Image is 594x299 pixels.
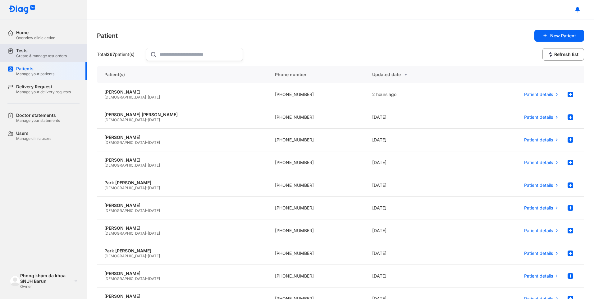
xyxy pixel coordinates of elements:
[267,265,365,287] div: [PHONE_NUMBER]
[146,163,148,168] span: -
[16,53,67,58] div: Create & manage test orders
[542,48,584,61] button: Refresh list
[267,219,365,242] div: [PHONE_NUMBER]
[267,151,365,174] div: [PHONE_NUMBER]
[524,114,553,120] span: Patient details
[16,136,51,141] div: Manage clinic users
[365,174,462,197] div: [DATE]
[146,117,148,122] span: -
[365,265,462,287] div: [DATE]
[267,66,365,83] div: Phone number
[365,129,462,151] div: [DATE]
[365,197,462,219] div: [DATE]
[104,163,146,168] span: [DEMOGRAPHIC_DATA]
[16,113,60,118] div: Doctor statements
[10,276,20,286] img: logo
[524,251,553,256] span: Patient details
[104,203,260,208] div: [PERSON_NAME]
[148,231,160,236] span: [DATE]
[267,242,365,265] div: [PHONE_NUMBER]
[104,95,146,99] span: [DEMOGRAPHIC_DATA]
[104,254,146,258] span: [DEMOGRAPHIC_DATA]
[365,106,462,129] div: [DATE]
[146,140,148,145] span: -
[524,92,553,97] span: Patient details
[16,84,71,90] div: Delivery Request
[16,118,60,123] div: Manage your statements
[146,276,148,281] span: -
[104,293,260,299] div: [PERSON_NAME]
[550,33,576,39] span: New Patient
[267,129,365,151] div: [PHONE_NUMBER]
[104,248,260,254] div: Park [PERSON_NAME]
[20,284,71,289] div: Owner
[146,208,148,213] span: -
[365,151,462,174] div: [DATE]
[148,186,160,190] span: [DATE]
[20,273,71,284] div: Phòng khám đa khoa SNUH Barun
[104,117,146,122] span: [DEMOGRAPHIC_DATA]
[365,242,462,265] div: [DATE]
[104,231,146,236] span: [DEMOGRAPHIC_DATA]
[104,180,260,186] div: Park [PERSON_NAME]
[146,186,148,190] span: -
[267,106,365,129] div: [PHONE_NUMBER]
[9,5,35,15] img: logo
[104,276,146,281] span: [DEMOGRAPHIC_DATA]
[267,174,365,197] div: [PHONE_NUMBER]
[524,182,553,188] span: Patient details
[365,83,462,106] div: 2 hours ago
[104,225,260,231] div: [PERSON_NAME]
[148,140,160,145] span: [DATE]
[524,160,553,165] span: Patient details
[148,95,160,99] span: [DATE]
[148,163,160,168] span: [DATE]
[148,254,160,258] span: [DATE]
[267,197,365,219] div: [PHONE_NUMBER]
[104,157,260,163] div: [PERSON_NAME]
[146,231,148,236] span: -
[104,208,146,213] span: [DEMOGRAPHIC_DATA]
[16,131,51,136] div: Users
[148,208,160,213] span: [DATE]
[534,30,584,42] button: New Patient
[524,273,553,279] span: Patient details
[146,254,148,258] span: -
[16,90,71,94] div: Manage your delivery requests
[104,89,260,95] div: [PERSON_NAME]
[524,205,553,211] span: Patient details
[104,112,260,117] div: [PERSON_NAME] [PERSON_NAME]
[16,66,54,71] div: Patients
[16,35,55,40] div: Overview clinic action
[524,137,553,143] span: Patient details
[16,48,67,53] div: Tests
[16,71,54,76] div: Manage your patients
[97,31,118,40] div: Patient
[146,95,148,99] span: -
[148,276,160,281] span: [DATE]
[107,52,115,57] span: 267
[365,219,462,242] div: [DATE]
[148,117,160,122] span: [DATE]
[554,52,578,57] span: Refresh list
[104,140,146,145] span: [DEMOGRAPHIC_DATA]
[104,271,260,276] div: [PERSON_NAME]
[372,71,455,78] div: Updated date
[104,135,260,140] div: [PERSON_NAME]
[16,30,55,35] div: Home
[267,83,365,106] div: [PHONE_NUMBER]
[104,186,146,190] span: [DEMOGRAPHIC_DATA]
[97,52,144,57] div: Total patient(s)
[524,228,553,233] span: Patient details
[97,66,267,83] div: Patient(s)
